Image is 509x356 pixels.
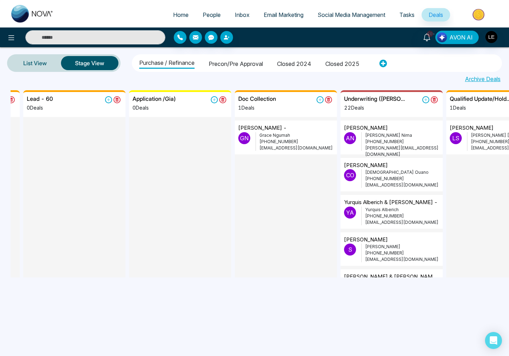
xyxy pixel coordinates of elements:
h5: Application /Gia) [133,96,176,102]
a: Tasks [392,8,422,22]
button: Stage View [61,56,118,70]
p: [PERSON_NAME] [365,244,439,250]
p: [PERSON_NAME][EMAIL_ADDRESS][DOMAIN_NAME] [365,145,439,158]
p: [PERSON_NAME] [344,124,388,132]
li: Purchase / Refinance [139,56,195,69]
a: Email Marketing [257,8,311,22]
p: [PERSON_NAME] [450,124,493,132]
li: Closed 2024 [277,57,311,69]
div: Open Intercom Messenger [485,332,502,349]
p: [PERSON_NAME] Nima [365,132,439,139]
p: G N [238,132,250,144]
p: 0 Deals [133,104,176,111]
a: Inbox [228,8,257,22]
p: 0 Deals [27,104,53,111]
a: Home [166,8,196,22]
span: Deals [429,11,443,18]
h5: Underwriting ([PERSON_NAME]) [344,96,406,102]
span: Inbox [235,11,250,18]
p: [EMAIL_ADDRESS][DOMAIN_NAME] [365,256,439,263]
p: A N [344,132,356,144]
a: Archive Deals [465,75,501,83]
li: Closed 2025 [325,57,360,69]
img: User Avatar [485,31,497,43]
p: Yurquis Alberich & [PERSON_NAME] - [344,198,438,207]
p: L S [450,132,462,144]
p: [PHONE_NUMBER] [365,213,439,219]
button: AVON AI [435,31,479,44]
p: 22 Deals [344,104,406,111]
a: People [196,8,228,22]
h5: Doc Collection [238,96,276,102]
span: Social Media Management [318,11,385,18]
span: Email Marketing [264,11,303,18]
p: [PERSON_NAME] - [238,124,287,132]
p: [EMAIL_ADDRESS][DOMAIN_NAME] [259,145,333,151]
p: [PERSON_NAME] [344,161,388,170]
p: [PHONE_NUMBER] [365,176,439,182]
img: Market-place.gif [454,7,505,23]
h5: Lead - 60 [27,96,53,102]
img: Nova CRM Logo [11,5,54,23]
a: List View [9,55,61,72]
img: Lead Flow [437,32,447,42]
p: [EMAIL_ADDRESS][DOMAIN_NAME] [365,182,439,188]
p: Grace Ngumah [259,132,333,139]
span: People [203,11,221,18]
p: [DEMOGRAPHIC_DATA] Ouano [365,169,439,176]
p: Y A [344,207,356,219]
span: Tasks [399,11,415,18]
span: 10+ [427,31,433,37]
span: Home [173,11,189,18]
p: [EMAIL_ADDRESS][DOMAIN_NAME] [365,219,439,226]
a: Deals [422,8,450,22]
p: [PHONE_NUMBER] [259,139,333,145]
p: [PHONE_NUMBER] [365,250,439,256]
p: [PERSON_NAME] & [PERSON_NAME] & [PERSON_NAME] [344,273,439,281]
a: Social Media Management [311,8,392,22]
p: Yurquis Alberich [365,207,439,213]
p: C O [344,169,356,181]
p: S [344,244,356,256]
p: [PHONE_NUMBER] [365,139,439,145]
a: 10+ [418,31,435,43]
span: AVON AI [449,33,473,42]
p: 1 Deals [238,104,276,111]
p: [PERSON_NAME] [344,236,388,244]
li: Precon/Pre Approval [209,57,263,69]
